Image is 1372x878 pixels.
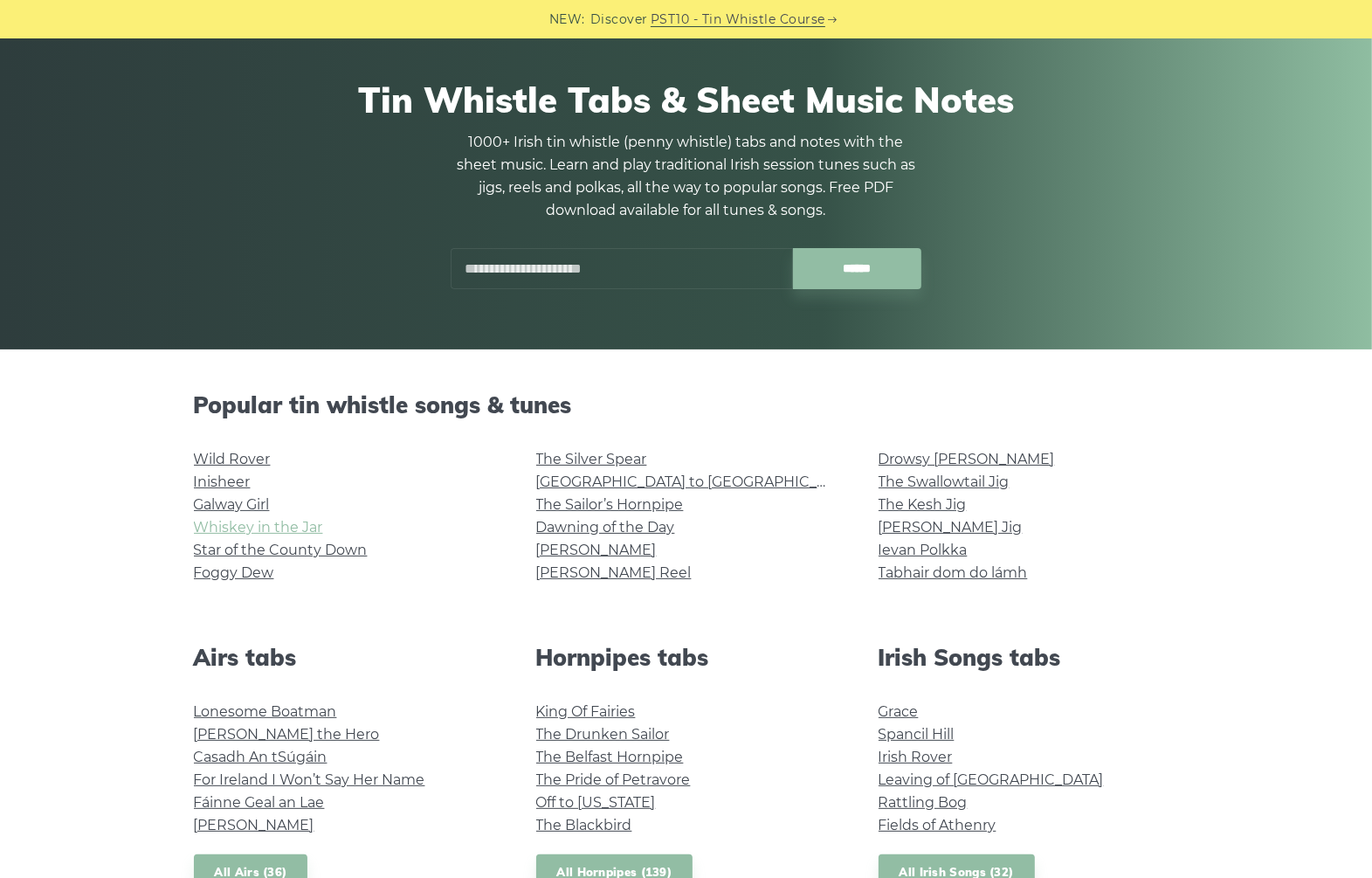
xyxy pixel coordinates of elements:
a: Lonesome Boatman [194,703,337,720]
a: Off to [US_STATE] [536,794,656,811]
a: Whiskey in the Jar [194,519,323,536]
span: Discover [590,10,648,30]
a: The Sailor’s Hornpipe [536,496,684,513]
h2: Hornpipes tabs [536,644,837,671]
p: 1000+ Irish tin whistle (penny whistle) tabs and notes with the sheet music. Learn and play tradi... [451,131,922,222]
a: Foggy Dew [194,564,274,581]
a: Tabhair dom do lámh [879,564,1028,581]
h2: Popular tin whistle songs & tunes [194,391,1179,418]
a: Fields of Athenry [879,817,996,833]
a: The Blackbird [536,817,632,833]
a: Drowsy [PERSON_NAME] [879,451,1055,467]
span: NEW: [549,10,585,30]
a: [GEOGRAPHIC_DATA] to [GEOGRAPHIC_DATA] [536,474,858,490]
a: King Of Fairies [536,703,636,720]
a: The Silver Spear [536,451,647,467]
a: Fáinne Geal an Lae [194,794,325,811]
a: PST10 - Tin Whistle Course [651,10,825,30]
a: The Belfast Hornpipe [536,749,684,765]
a: [PERSON_NAME] the Hero [194,726,380,743]
a: The Swallowtail Jig [879,474,1010,490]
a: [PERSON_NAME] [194,817,314,833]
a: The Pride of Petravore [536,771,691,788]
a: For Ireland I Won’t Say Her Name [194,771,425,788]
a: Casadh An tSúgáin [194,749,327,765]
a: Wild Rover [194,451,271,467]
a: Leaving of [GEOGRAPHIC_DATA] [879,771,1104,788]
a: Ievan Polkka [879,542,968,558]
a: The Kesh Jig [879,496,967,513]
a: Inisheer [194,474,251,490]
h1: Tin Whistle Tabs & Sheet Music Notes [194,79,1179,121]
a: Grace [879,703,919,720]
a: [PERSON_NAME] Jig [879,519,1023,536]
a: Irish Rover [879,749,953,765]
a: [PERSON_NAME] Reel [536,564,692,581]
a: The Drunken Sailor [536,726,670,743]
a: [PERSON_NAME] [536,542,657,558]
h2: Irish Songs tabs [879,644,1179,671]
a: Rattling Bog [879,794,968,811]
a: Star of the County Down [194,542,368,558]
h2: Airs tabs [194,644,494,671]
a: Galway Girl [194,496,270,513]
a: Spancil Hill [879,726,955,743]
a: Dawning of the Day [536,519,675,536]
